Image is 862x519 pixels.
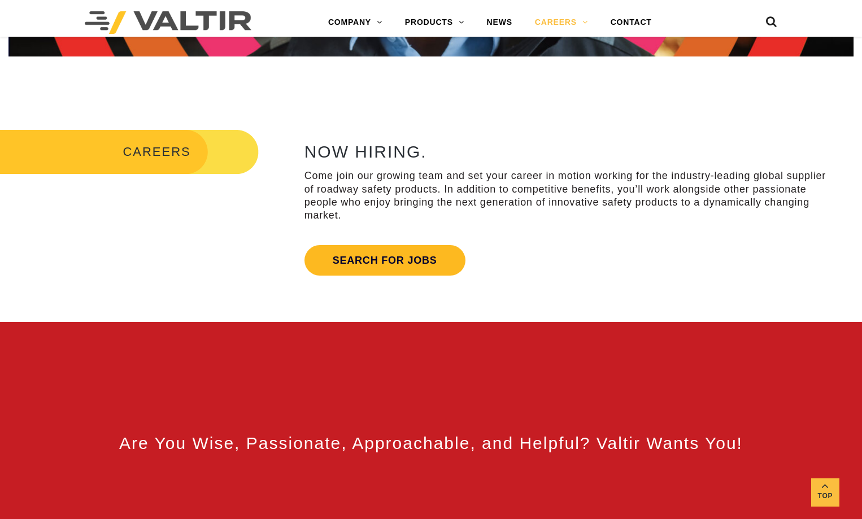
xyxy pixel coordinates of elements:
[599,11,663,34] a: CONTACT
[811,490,839,503] span: Top
[304,245,465,276] a: Search for jobs
[317,11,394,34] a: COMPANY
[476,11,524,34] a: NEWS
[304,142,831,161] h2: NOW HIRING.
[85,11,251,34] img: Valtir
[394,11,476,34] a: PRODUCTS
[811,478,839,507] a: Top
[524,11,599,34] a: CAREERS
[304,169,831,223] p: Come join our growing team and set your career in motion working for the industry-leading global ...
[119,434,743,452] span: Are You Wise, Passionate, Approachable, and Helpful? Valtir Wants You!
